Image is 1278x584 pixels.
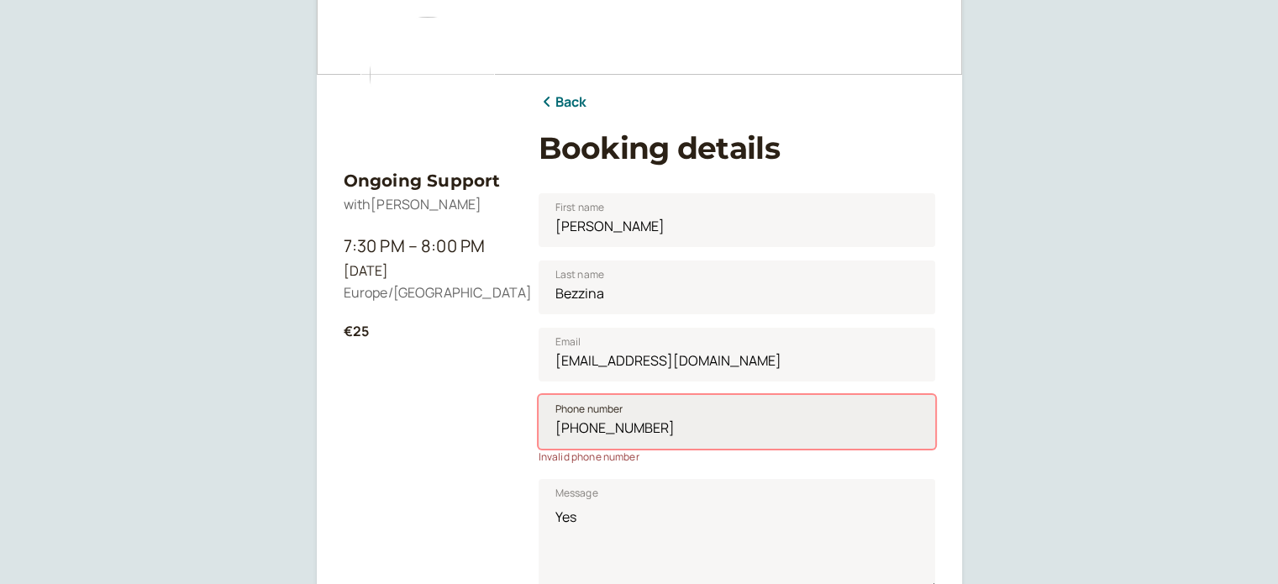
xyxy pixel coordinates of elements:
h3: Ongoing Support [344,167,512,194]
div: Europe/[GEOGRAPHIC_DATA] [344,282,512,304]
h1: Booking details [539,130,935,166]
a: Back [539,92,587,113]
input: Email [539,328,935,381]
span: with [PERSON_NAME] [344,195,482,213]
div: 7:30 PM – 8:00 PM [344,233,512,260]
span: Last name [555,266,604,283]
span: Email [555,334,581,350]
div: Invalid phone number [539,449,935,465]
span: First name [555,199,605,216]
input: Last name [539,260,935,314]
input: Phone number [539,395,935,449]
input: First name [539,193,935,247]
b: €25 [344,322,369,340]
div: [DATE] [344,260,512,282]
span: Phone number [555,401,623,418]
span: Message [555,485,598,502]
